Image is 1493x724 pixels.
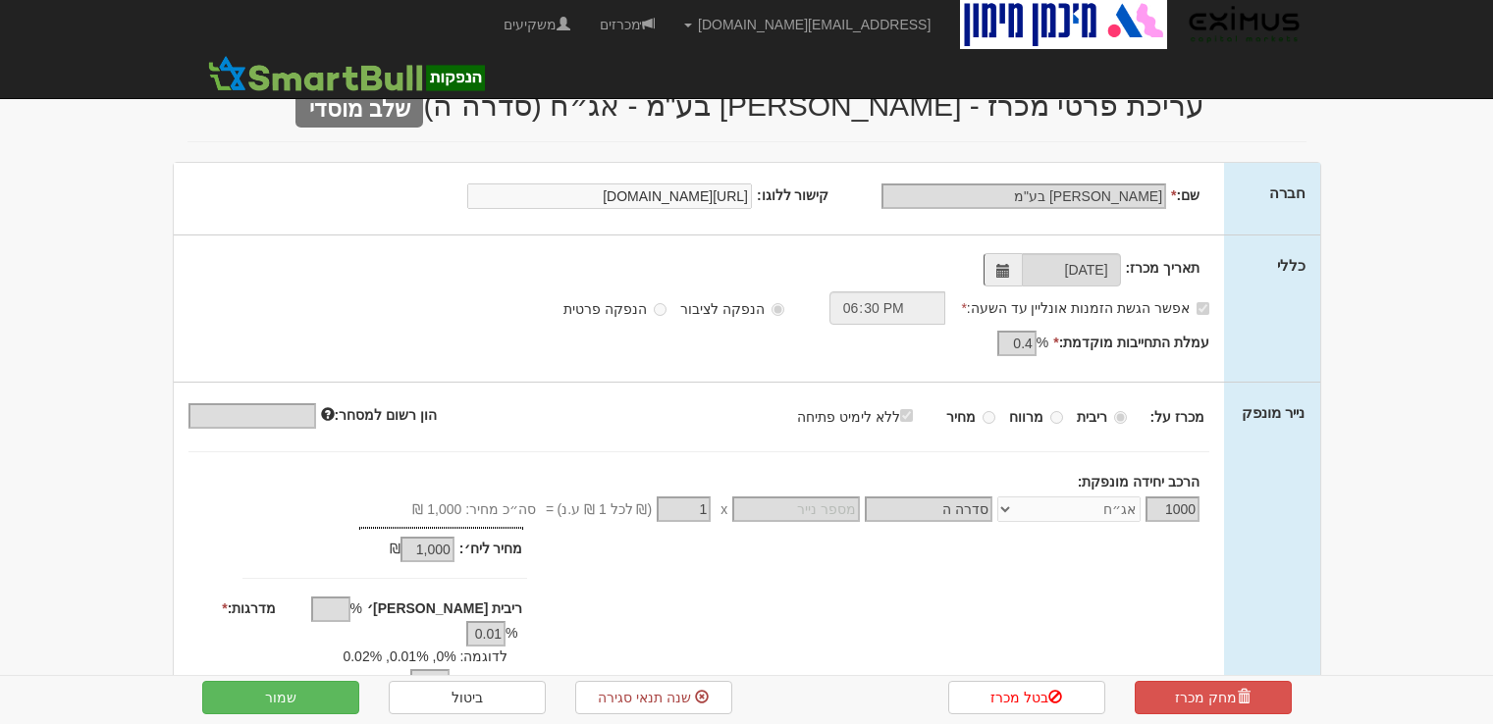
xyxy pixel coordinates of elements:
input: מחיר * [657,496,711,522]
img: SmartBull Logo [202,54,491,93]
input: שם הסדרה * [865,496,992,522]
input: הנפקה לציבור [772,303,784,316]
input: ללא לימיט פתיחה [900,409,913,422]
span: שווי מינ׳ הזמנה: 800,000 ₪ [213,673,376,689]
span: (₪ לכל 1 ₪ ע.נ) [554,499,652,519]
label: הון רשום למסחר: [321,405,437,425]
label: מינ׳ יחידות: [454,671,523,691]
strong: ריבית [1077,409,1107,425]
span: שנה תנאי סגירה [598,690,691,705]
label: הנפקה פרטית [563,299,667,319]
strong: מחיר [946,409,976,425]
strong: מרווח [1009,409,1043,425]
span: שלב מוסדי [295,92,423,128]
label: כללי [1277,255,1306,276]
input: ריבית [1114,411,1127,424]
strong: מכרז על: [1150,409,1205,425]
input: כמות [1146,496,1200,522]
label: מדרגות: [222,598,276,618]
h2: עריכת פרטי מכרז - [PERSON_NAME] בע"מ - אג״ח (סדרה ה) [187,89,1306,122]
a: בטל מכרז [948,681,1105,714]
span: לדוגמה: 0%, 0.01%, 0.02% [343,648,507,664]
span: סה״כ מחיר: 1,000 ₪ [412,499,536,519]
label: קישור ללוגו: [757,185,829,205]
input: מספר נייר [732,496,860,522]
span: = [546,499,554,519]
a: שנה תנאי סגירה [575,681,732,714]
a: מחק מכרז [1135,681,1292,714]
label: שם: [1171,185,1200,205]
label: הנפקה לציבור [680,299,784,319]
label: מחיר ליח׳: [459,539,523,558]
input: הנפקה פרטית [654,303,667,316]
input: מרווח [1050,411,1063,424]
span: % [506,623,517,643]
label: נייר מונפק [1242,402,1305,423]
label: עמלת התחייבות מוקדמת: [1053,333,1209,352]
span: % [1037,333,1048,352]
input: אפשר הגשת הזמנות אונליין עד השעה:* [1197,302,1209,315]
span: x [720,499,727,519]
label: ללא לימיט פתיחה [797,405,933,427]
button: שמור [202,681,359,714]
label: חברה [1269,182,1306,203]
input: מחיר [983,411,995,424]
strong: הרכב יחידה מונפקת: [1078,474,1200,490]
label: תאריך מכרז: [1126,258,1200,278]
span: % [350,598,362,618]
a: ביטול [389,681,546,714]
div: ₪ [307,539,459,562]
label: אפשר הגשת הזמנות אונליין עד השעה: [961,298,1209,318]
label: ריבית [PERSON_NAME]׳ [367,598,522,618]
